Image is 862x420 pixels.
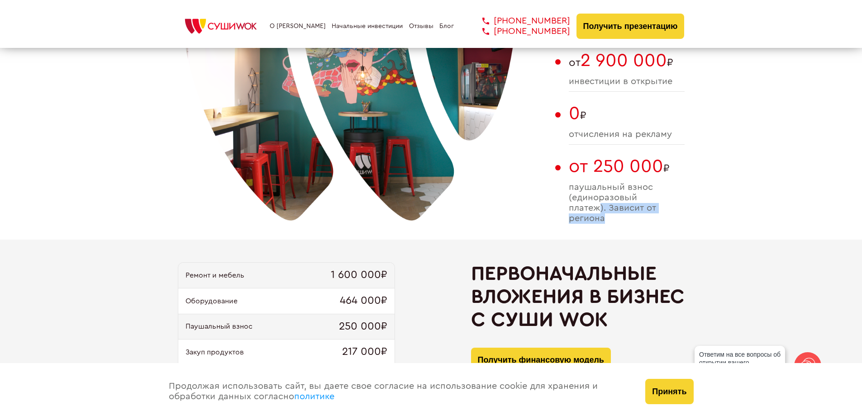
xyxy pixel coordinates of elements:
a: Отзывы [409,23,433,30]
span: 0 [569,104,580,123]
h2: Первоначальные вложения в бизнес с Суши Wok [471,262,685,331]
a: [PHONE_NUMBER] [469,16,570,26]
span: 1 600 000₽ [331,269,387,282]
span: Оборудование [186,297,238,305]
span: ₽ [569,156,685,177]
span: Паушальный взнос [186,322,252,330]
span: отчисления на рекламу [569,129,685,140]
span: 2 900 000 [581,52,667,70]
div: Ответим на все вопросы об открытии вашего [PERSON_NAME]! [695,346,785,379]
span: 464 000₽ [340,295,387,307]
a: О [PERSON_NAME] [270,23,326,30]
span: 250 000₽ [339,321,387,333]
a: [PHONE_NUMBER] [469,26,570,37]
span: паушальный взнос (единоразовый платеж). Зависит от региона [569,182,685,224]
span: 217 000₽ [342,346,387,359]
span: от ₽ [569,50,685,71]
button: Принять [645,379,693,404]
span: Ремонт и мебель [186,271,244,279]
span: Закуп продуктов [186,348,244,356]
div: Продолжая использовать сайт, вы даете свое согласие на использование cookie для хранения и обрабо... [160,363,637,420]
button: Получить презентацию [576,14,685,39]
button: Получить финансовую модель [471,348,611,373]
a: политике [294,392,334,401]
span: от 250 000 [569,157,663,175]
span: ₽ [569,103,685,124]
a: Начальные инвестиции [332,23,403,30]
span: инвестиции в открытие [569,76,685,87]
img: СУШИWOK [178,16,264,36]
a: Блог [439,23,454,30]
